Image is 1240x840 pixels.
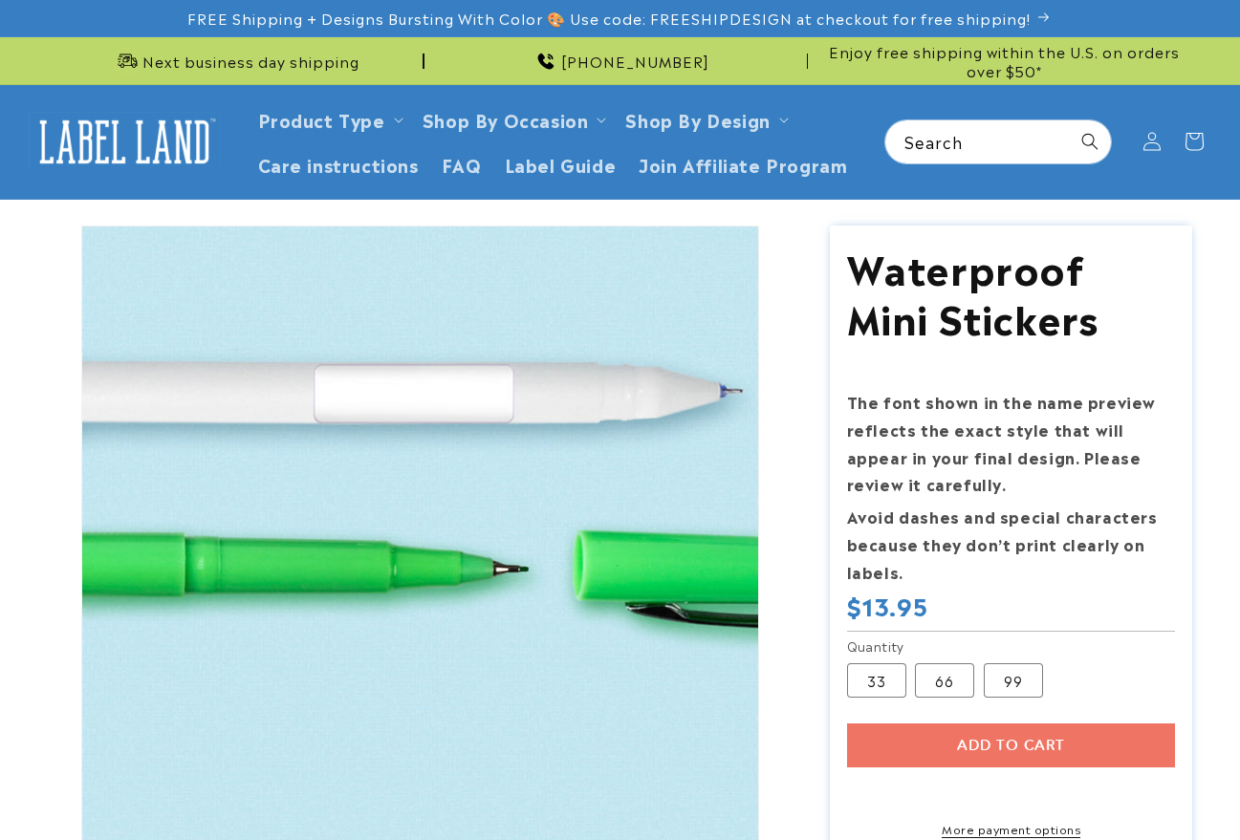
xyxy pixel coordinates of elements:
[411,97,615,141] summary: Shop By Occasion
[22,105,228,179] a: Label Land
[614,97,795,141] summary: Shop By Design
[561,52,709,71] span: [PHONE_NUMBER]
[915,663,974,698] label: 66
[258,153,419,175] span: Care instructions
[1069,120,1111,162] button: Search
[493,141,628,186] a: Label Guide
[847,636,906,656] legend: Quantity
[847,505,1158,583] strong: Avoid dashes and special characters because they don’t print clearly on labels.
[625,106,770,132] a: Shop By Design
[247,141,430,186] a: Care instructions
[847,663,906,698] label: 33
[847,390,1156,495] strong: The font shown in the name preview reflects the exact style that will appear in your final design...
[423,108,589,130] span: Shop By Occasion
[247,97,411,141] summary: Product Type
[187,9,1031,28] span: FREE Shipping + Designs Bursting With Color 🎨 Use code: FREESHIPDESIGN at checkout for free shipp...
[816,42,1192,79] span: Enjoy free shipping within the U.S. on orders over $50*
[430,141,493,186] a: FAQ
[142,52,359,71] span: Next business day shipping
[847,591,928,620] span: $13.95
[984,663,1043,698] label: 99
[627,141,859,186] a: Join Affiliate Program
[505,153,617,175] span: Label Guide
[432,37,809,84] div: Announcement
[847,820,1176,837] a: More payment options
[442,153,482,175] span: FAQ
[816,37,1192,84] div: Announcement
[48,37,424,84] div: Announcement
[639,153,847,175] span: Join Affiliate Program
[29,112,220,171] img: Label Land
[847,242,1176,341] h1: Waterproof Mini Stickers
[258,106,385,132] a: Product Type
